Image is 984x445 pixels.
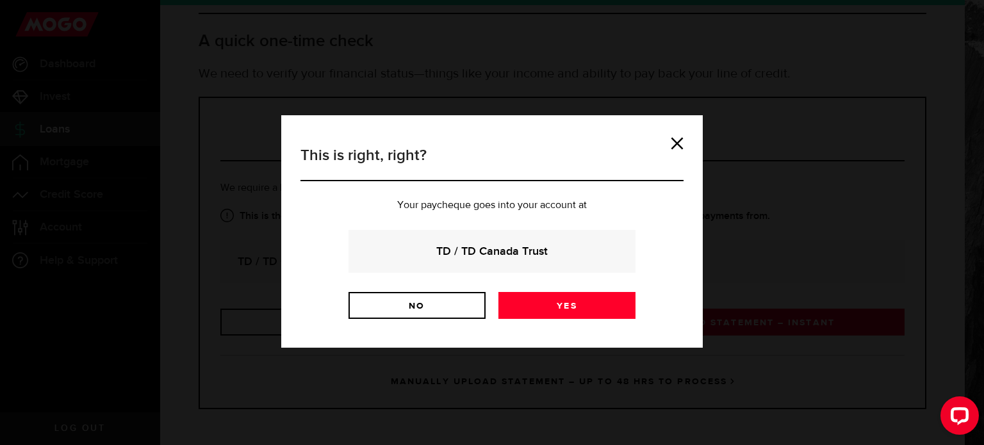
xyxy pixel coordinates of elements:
[348,292,486,319] a: No
[366,243,618,260] strong: TD / TD Canada Trust
[930,391,984,445] iframe: LiveChat chat widget
[300,144,684,181] h3: This is right, right?
[498,292,635,319] a: Yes
[300,200,684,211] p: Your paycheque goes into your account at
